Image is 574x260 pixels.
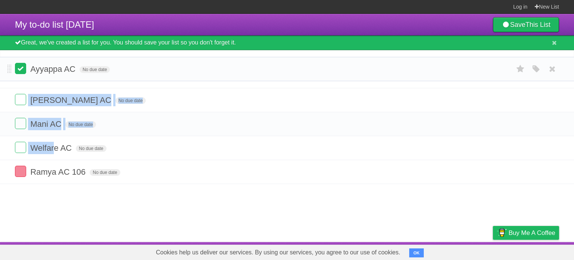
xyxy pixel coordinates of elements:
span: Ramya AC 106 [30,167,87,177]
a: Developers [418,244,448,258]
span: No due date [65,121,96,128]
a: Privacy [483,244,503,258]
a: Buy me a coffee [493,226,559,240]
img: Buy me a coffee [497,226,507,239]
a: SaveThis List [493,17,559,32]
label: Done [15,94,26,105]
span: [PERSON_NAME] AC [30,95,113,105]
span: Ayyappa AC [30,64,77,74]
span: Cookies help us deliver our services. By using our services, you agree to our use of cookies. [148,245,408,260]
label: Done [15,118,26,129]
span: Buy me a coffee [509,226,555,239]
a: Suggest a feature [512,244,559,258]
span: Mani AC [30,119,63,129]
label: Done [15,142,26,153]
button: OK [409,248,424,257]
span: No due date [90,169,120,176]
span: My to-do list [DATE] [15,19,94,30]
span: Welfare AC [30,143,74,153]
a: Terms [458,244,474,258]
b: This List [525,21,550,28]
span: No due date [76,145,106,152]
span: No due date [115,97,146,104]
label: Done [15,166,26,177]
a: About [394,244,409,258]
label: Done [15,63,26,74]
span: No due date [80,66,110,73]
label: Star task [513,63,528,75]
